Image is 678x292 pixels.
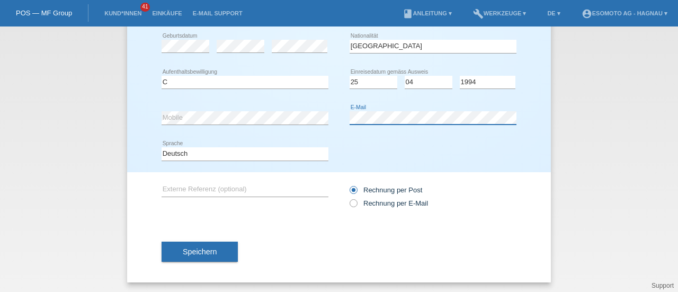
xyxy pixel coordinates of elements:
label: Rechnung per Post [350,186,422,194]
span: Speichern [183,247,217,256]
i: account_circle [582,8,592,19]
a: E-Mail Support [188,10,248,16]
input: Rechnung per Post [350,186,356,199]
a: DE ▾ [542,10,565,16]
i: build [473,8,484,19]
a: Einkäufe [147,10,187,16]
a: Support [652,282,674,289]
a: bookAnleitung ▾ [397,10,457,16]
button: Speichern [162,242,238,262]
a: POS — MF Group [16,9,72,17]
span: 41 [140,3,150,12]
a: account_circleEsomoto AG - Hagnau ▾ [576,10,673,16]
a: Kund*innen [99,10,147,16]
label: Rechnung per E-Mail [350,199,428,207]
a: buildWerkzeuge ▾ [468,10,532,16]
input: Rechnung per E-Mail [350,199,356,213]
i: book [403,8,413,19]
